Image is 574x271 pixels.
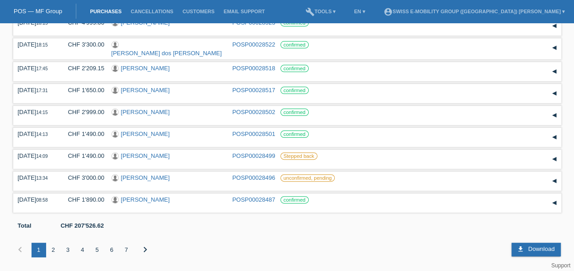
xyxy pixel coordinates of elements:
[280,65,309,72] label: confirmed
[121,174,170,181] a: [PERSON_NAME]
[36,154,47,159] span: 14:09
[61,65,105,72] div: CHF 2'209.15
[232,196,275,203] a: POSP00028487
[61,196,105,203] div: CHF 1'890.00
[548,87,561,100] div: expand/collapse
[36,21,47,26] span: 18:15
[232,65,275,72] a: POSP00028518
[61,130,105,137] div: CHF 1'490.00
[232,41,275,48] a: POSP00028522
[121,130,170,137] a: [PERSON_NAME]
[85,9,126,14] a: Purchases
[280,174,335,182] label: unconfirmed, pending
[280,41,309,48] label: confirmed
[61,174,105,181] div: CHF 3'000.00
[548,19,561,33] div: expand/collapse
[119,243,134,257] div: 7
[379,9,569,14] a: account_circleSwiss E-Mobility Group ([GEOGRAPHIC_DATA]) [PERSON_NAME] ▾
[548,174,561,188] div: expand/collapse
[36,42,47,47] span: 18:15
[178,9,219,14] a: Customers
[18,109,54,115] div: [DATE]
[36,110,47,115] span: 14:15
[280,196,309,203] label: confirmed
[349,9,369,14] a: EN ▾
[301,9,341,14] a: buildTools ▾
[232,130,275,137] a: POSP00028501
[305,7,315,16] i: build
[232,174,275,181] a: POSP00028496
[61,87,105,94] div: CHF 1'650.00
[121,196,170,203] a: [PERSON_NAME]
[36,198,47,203] span: 08:58
[90,243,105,257] div: 5
[528,245,555,252] span: Download
[18,130,54,137] div: [DATE]
[280,152,317,160] label: Stepped back
[18,41,54,48] div: [DATE]
[517,245,524,253] i: download
[280,87,309,94] label: confirmed
[105,243,119,257] div: 6
[61,222,104,229] b: CHF 207'526.62
[36,66,47,71] span: 17:45
[14,8,62,15] a: POS — MF Group
[384,7,393,16] i: account_circle
[18,222,32,229] b: Total
[18,65,54,72] div: [DATE]
[18,152,54,159] div: [DATE]
[219,9,269,14] a: Email Support
[232,152,275,159] a: POSP00028499
[232,87,275,94] a: POSP00028517
[511,243,561,256] a: download Download
[121,152,170,159] a: [PERSON_NAME]
[32,243,46,257] div: 1
[75,243,90,257] div: 4
[121,109,170,115] a: [PERSON_NAME]
[61,152,105,159] div: CHF 1'490.00
[548,109,561,122] div: expand/collapse
[61,243,75,257] div: 3
[548,130,561,144] div: expand/collapse
[280,109,309,116] label: confirmed
[551,262,570,269] a: Support
[36,132,47,137] span: 14:13
[121,65,170,72] a: [PERSON_NAME]
[61,41,105,48] div: CHF 3'300.00
[18,174,54,181] div: [DATE]
[61,109,105,115] div: CHF 2'999.00
[36,88,47,93] span: 17:31
[548,196,561,210] div: expand/collapse
[46,243,61,257] div: 2
[548,41,561,55] div: expand/collapse
[140,244,151,255] i: chevron_right
[126,9,178,14] a: Cancellations
[18,196,54,203] div: [DATE]
[548,152,561,166] div: expand/collapse
[18,87,54,94] div: [DATE]
[111,50,222,57] a: [PERSON_NAME] dos [PERSON_NAME]
[15,244,26,255] i: chevron_left
[36,176,47,181] span: 13:34
[121,87,170,94] a: [PERSON_NAME]
[548,65,561,78] div: expand/collapse
[232,109,275,115] a: POSP00028502
[280,130,309,138] label: confirmed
